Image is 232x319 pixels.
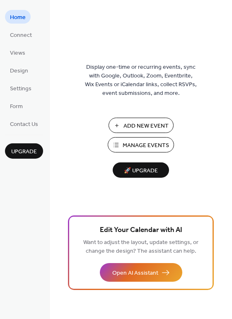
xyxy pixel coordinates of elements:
[5,10,31,24] a: Home
[5,28,37,41] a: Connect
[10,67,28,75] span: Design
[10,13,26,22] span: Home
[118,165,164,176] span: 🚀 Upgrade
[108,137,174,152] button: Manage Events
[5,143,43,159] button: Upgrade
[5,63,33,77] a: Design
[10,49,25,58] span: Views
[10,85,31,93] span: Settings
[113,162,169,178] button: 🚀 Upgrade
[123,141,169,150] span: Manage Events
[5,117,43,130] a: Contact Us
[10,120,38,129] span: Contact Us
[11,147,37,156] span: Upgrade
[5,99,28,113] a: Form
[112,269,158,278] span: Open AI Assistant
[100,225,182,236] span: Edit Your Calendar with AI
[5,81,36,95] a: Settings
[85,63,197,98] span: Display one-time or recurring events, sync with Google, Outlook, Zoom, Eventbrite, Wix Events or ...
[10,31,32,40] span: Connect
[109,118,174,133] button: Add New Event
[10,102,23,111] span: Form
[100,263,182,282] button: Open AI Assistant
[5,46,30,59] a: Views
[83,237,198,257] span: Want to adjust the layout, update settings, or change the design? The assistant can help.
[123,122,169,130] span: Add New Event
